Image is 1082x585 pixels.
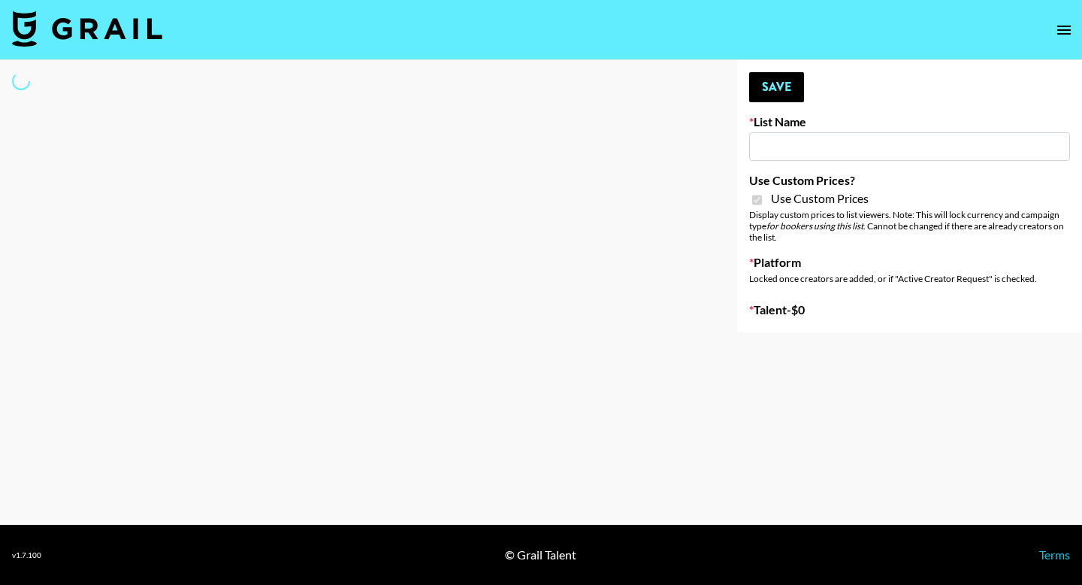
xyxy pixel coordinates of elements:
label: Platform [749,255,1070,270]
label: Talent - $ 0 [749,302,1070,317]
button: open drawer [1049,15,1079,45]
div: © Grail Talent [505,547,576,562]
label: List Name [749,114,1070,129]
div: Locked once creators are added, or if "Active Creator Request" is checked. [749,273,1070,284]
span: Use Custom Prices [771,191,869,206]
em: for bookers using this list [766,220,863,232]
button: Save [749,72,804,102]
img: Grail Talent [12,11,162,47]
div: v 1.7.100 [12,550,41,560]
a: Terms [1039,547,1070,562]
label: Use Custom Prices? [749,173,1070,188]
div: Display custom prices to list viewers. Note: This will lock currency and campaign type . Cannot b... [749,209,1070,243]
